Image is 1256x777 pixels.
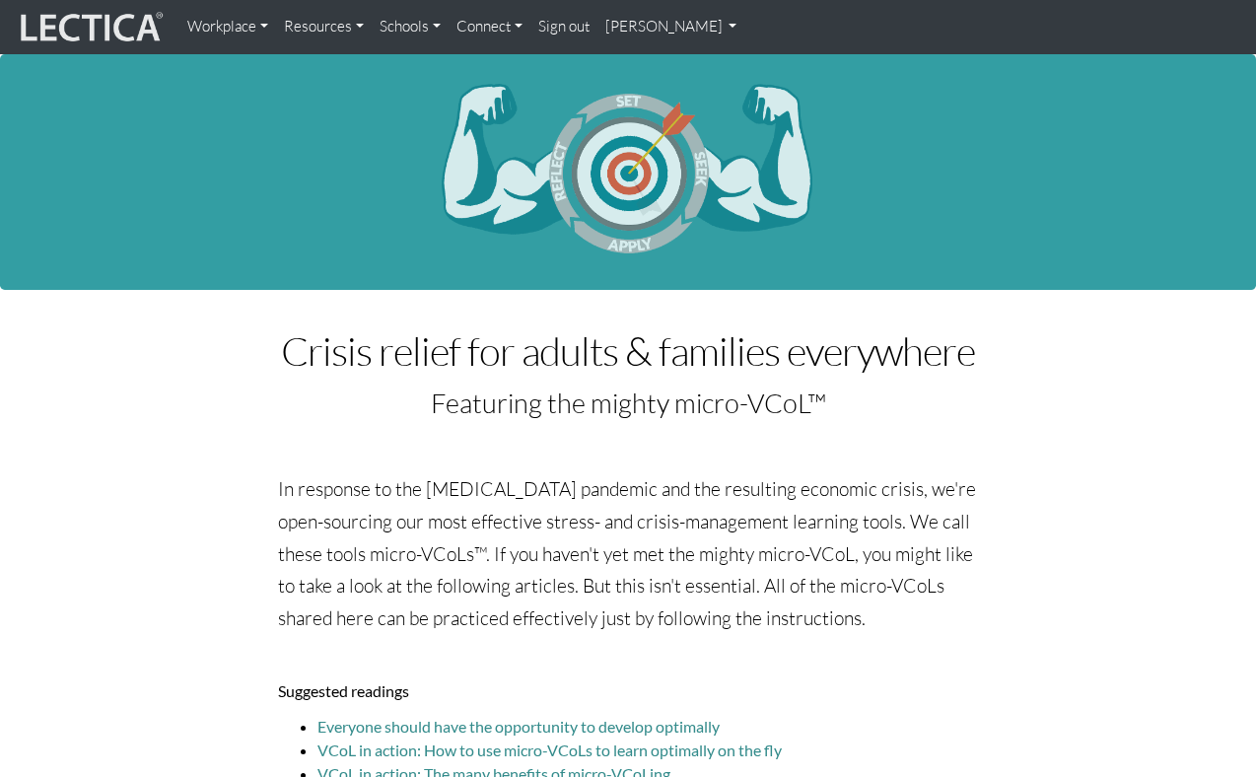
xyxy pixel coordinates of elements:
p: Featuring the mighty micro-VCoL™ [278,381,978,426]
a: Connect [449,8,530,46]
a: [PERSON_NAME] [597,8,745,46]
p: In response to the [MEDICAL_DATA] pandemic and the resulting economic crisis, we're open-sourcing... [278,473,978,634]
img: vcol-cycle-target-arrow-banner-mighty-white.png [437,79,820,260]
a: VCoL in action: How to use micro-VCoLs to learn optimally on the fly [317,741,782,759]
a: Sign out [530,8,597,46]
a: Schools [372,8,449,46]
a: Workplace [179,8,276,46]
h1: Crisis relief for adults & families everywhere [278,329,978,373]
img: lecticalive [16,9,164,46]
a: Resources [276,8,372,46]
h5: Suggested readings [278,682,978,700]
a: Everyone should have the opportunity to develop optimally [317,717,720,736]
